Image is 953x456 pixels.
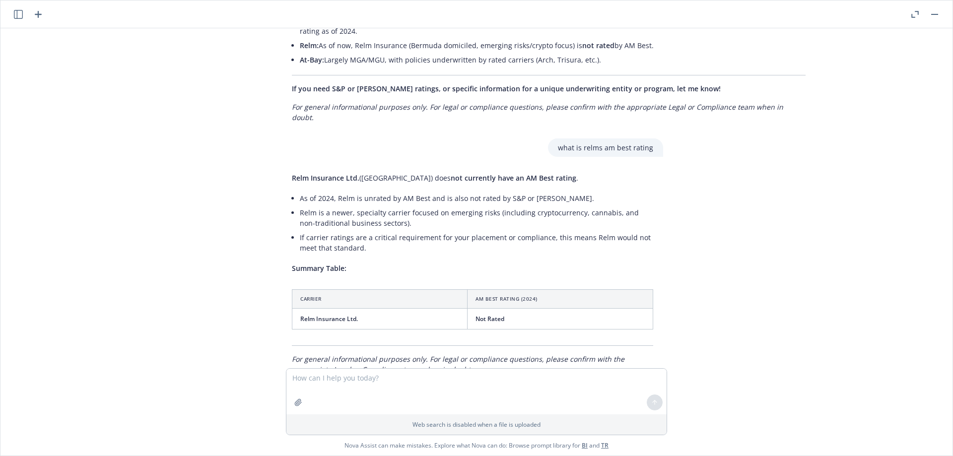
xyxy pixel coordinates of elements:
[292,173,653,183] p: ([GEOGRAPHIC_DATA]) does .
[558,142,653,153] p: what is relms am best rating
[292,102,783,122] em: For general informational purposes only. For legal or compliance questions, please confirm with t...
[300,230,653,255] li: If carrier ratings are a critical requirement for your placement or compliance, this means Relm w...
[292,173,359,183] span: Relm Insurance Ltd.
[292,263,346,273] span: Summary Table:
[300,191,653,205] li: As of 2024, Relm is unrated by AM Best and is also not rated by S&P or [PERSON_NAME].
[601,441,609,450] a: TR
[292,84,721,93] span: If you need S&P or [PERSON_NAME] ratings, or specific information for a unique underwriting entit...
[300,315,358,323] span: Relm Insurance Ltd.
[582,41,614,50] span: not rated
[292,354,624,374] em: For general informational purposes only. For legal or compliance questions, please confirm with t...
[300,55,324,65] span: At-Bay:
[468,289,653,308] th: AM Best Rating (2024)
[292,420,661,429] p: Web search is disabled when a file is uploaded
[476,315,504,323] span: Not Rated
[300,205,653,230] li: Relm is a newer, specialty carrier focused on emerging risks (including cryptocurrency, cannabis,...
[582,441,588,450] a: BI
[300,38,806,53] li: As of now, Relm Insurance (Bermuda domiciled, emerging risks/crypto focus) is by AM Best.
[300,53,806,67] li: Largely MGA/MGU, with policies underwritten by rated carriers (Arch, Trisura, etc.).
[292,289,468,308] th: Carrier
[344,435,609,456] span: Nova Assist can make mistakes. Explore what Nova can do: Browse prompt library for and
[451,173,576,183] span: not currently have an AM Best rating
[300,41,319,50] span: Relm:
